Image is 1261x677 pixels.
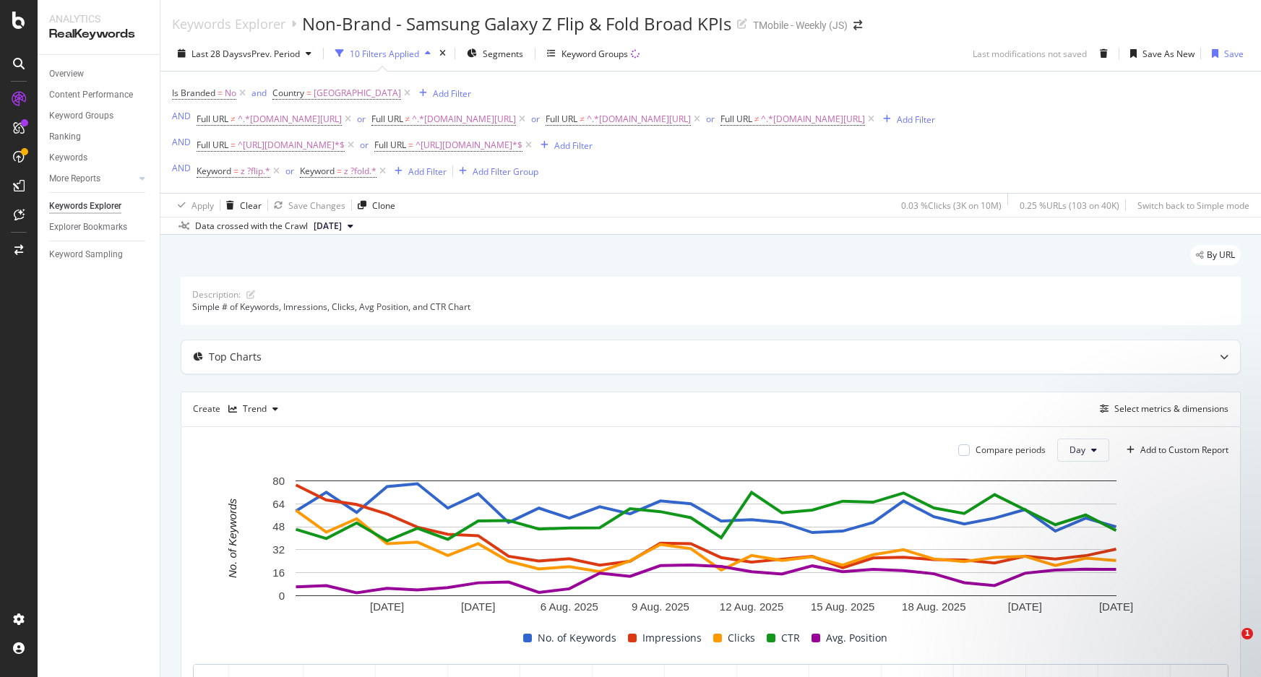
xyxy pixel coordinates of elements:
button: or [357,112,366,126]
button: or [285,164,294,178]
span: Full URL [197,113,228,125]
button: Clone [352,194,395,217]
text: [DATE] [461,600,495,613]
a: Keywords Explorer [49,199,150,214]
div: RealKeywords [49,26,148,43]
span: = [337,165,342,177]
button: Save Changes [268,194,345,217]
span: ^.*[DOMAIN_NAME][URL] [761,109,865,129]
div: AND [172,110,191,122]
div: Analytics [49,12,148,26]
div: Non-Brand - Samsung Galaxy Z Flip & Fold Broad KPIs [302,12,731,36]
span: Keyword [300,165,335,177]
text: 48 [272,520,285,532]
div: Keywords Explorer [49,199,121,214]
button: Save As New [1124,42,1195,65]
button: Switch back to Simple mode [1132,194,1249,217]
span: Full URL [546,113,577,125]
div: Last modifications not saved [973,48,1087,60]
span: ≠ [405,113,410,125]
span: ^.*[DOMAIN_NAME][URL] [412,109,516,129]
span: By URL [1207,251,1235,259]
button: AND [172,109,191,123]
div: TMobile - Weekly (JS) [753,18,848,33]
text: 6 Aug. 2025 [541,600,598,613]
span: Country [272,87,304,99]
span: ^.*[DOMAIN_NAME][URL] [587,109,691,129]
div: 0.03 % Clicks ( 3K on 10M ) [901,199,1002,212]
div: Keyword Groups [561,48,628,60]
span: Full URL [197,139,228,151]
div: Switch back to Simple mode [1137,199,1249,212]
div: or [360,139,369,151]
button: Last 28 DaysvsPrev. Period [172,42,317,65]
button: Apply [172,194,214,217]
button: Day [1057,439,1109,462]
div: Add Filter [897,113,935,126]
text: No. of Keywords [226,498,238,578]
a: Overview [49,66,150,82]
button: Add Filter [535,137,593,154]
span: 2025 Aug. 22nd [314,220,342,233]
span: Last 28 Days [191,48,243,60]
div: or [706,113,715,125]
span: = [306,87,311,99]
span: Keyword [197,165,231,177]
button: Save [1206,42,1244,65]
span: z ?flip.* [241,161,270,181]
span: vs Prev. Period [243,48,300,60]
span: No. of Keywords [538,629,616,647]
button: Add Filter [877,111,935,128]
div: or [531,113,540,125]
span: ^.*[DOMAIN_NAME][URL] [238,109,342,129]
a: Keywords [49,150,150,165]
div: Create [193,397,284,421]
button: AND [172,161,191,175]
span: z ?fold.* [344,161,376,181]
div: More Reports [49,171,100,186]
svg: A chart. [193,473,1219,618]
button: 10 Filters Applied [330,42,436,65]
div: Save [1224,48,1244,60]
div: AND [172,136,191,148]
span: Is Branded [172,87,215,99]
a: Ranking [49,129,150,145]
div: Select metrics & dimensions [1114,402,1228,415]
iframe: To enrich screen reader interactions, please activate Accessibility in Grammarly extension settings [1212,628,1247,663]
div: 10 Filters Applied [350,48,419,60]
div: Description: [192,288,241,301]
div: Clone [372,199,395,212]
a: Keywords Explorer [172,16,285,32]
span: ^[URL][DOMAIN_NAME]*$ [238,135,345,155]
a: Content Performance [49,87,150,103]
div: Keyword Sampling [49,247,123,262]
span: = [233,165,238,177]
span: Full URL [720,113,752,125]
span: = [231,139,236,151]
button: Add Filter Group [453,163,538,180]
text: 9 Aug. 2025 [632,600,689,613]
text: 18 Aug. 2025 [902,600,965,613]
div: Save As New [1142,48,1195,60]
text: 32 [272,543,285,556]
span: No [225,83,236,103]
div: Explorer Bookmarks [49,220,127,235]
span: ≠ [231,113,236,125]
div: Top Charts [209,350,262,364]
div: or [357,113,366,125]
div: Add Filter [554,139,593,152]
span: [GEOGRAPHIC_DATA] [314,83,401,103]
div: Compare periods [976,444,1046,456]
div: and [251,87,267,99]
span: Full URL [371,113,403,125]
span: ≠ [580,113,585,125]
span: Avg. Position [826,629,887,647]
text: 0 [279,589,285,601]
button: Select metrics & dimensions [1094,400,1228,418]
div: Ranking [49,129,81,145]
button: Trend [223,397,284,421]
button: Add to Custom Report [1121,439,1228,462]
div: times [436,46,449,61]
span: 1 [1241,628,1253,639]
